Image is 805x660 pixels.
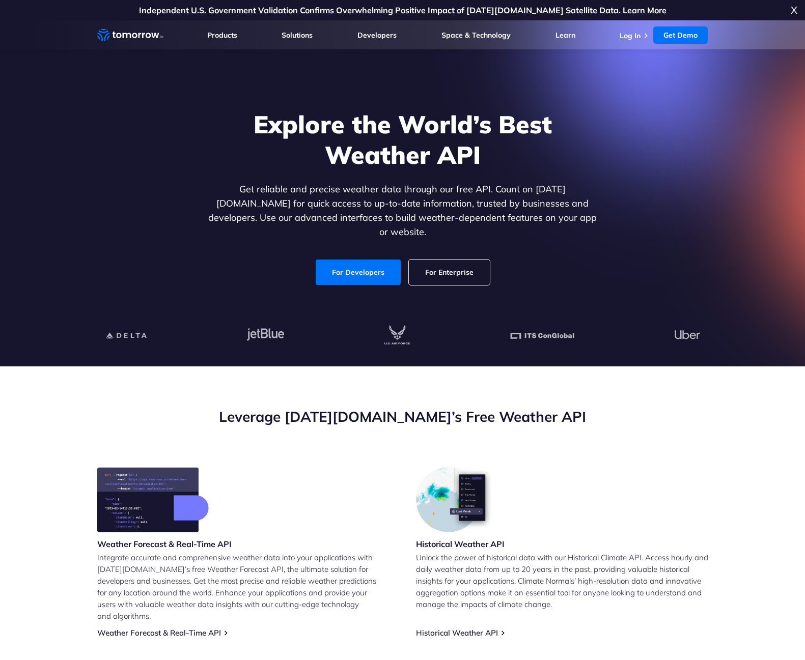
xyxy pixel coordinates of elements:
a: For Developers [316,260,401,285]
h3: Historical Weather API [416,538,505,550]
a: Get Demo [653,26,708,44]
h3: Weather Forecast & Real-Time API [97,538,232,550]
p: Get reliable and precise weather data through our free API. Count on [DATE][DOMAIN_NAME] for quic... [206,182,599,239]
a: Historical Weather API [416,628,498,638]
a: For Enterprise [409,260,490,285]
p: Unlock the power of historical data with our Historical Climate API. Access hourly and daily weat... [416,552,708,610]
a: Products [207,31,237,40]
a: Learn [556,31,575,40]
a: Space & Technology [441,31,511,40]
p: Integrate accurate and comprehensive weather data into your applications with [DATE][DOMAIN_NAME]... [97,552,390,622]
a: Developers [357,31,397,40]
a: Weather Forecast & Real-Time API [97,628,221,638]
a: Log In [620,31,641,40]
a: Home link [97,27,163,43]
h1: Explore the World’s Best Weather API [206,109,599,170]
h2: Leverage [DATE][DOMAIN_NAME]’s Free Weather API [97,407,708,426]
a: Independent U.S. Government Validation Confirms Overwhelming Positive Impact of [DATE][DOMAIN_NAM... [139,5,667,15]
a: Solutions [282,31,313,40]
